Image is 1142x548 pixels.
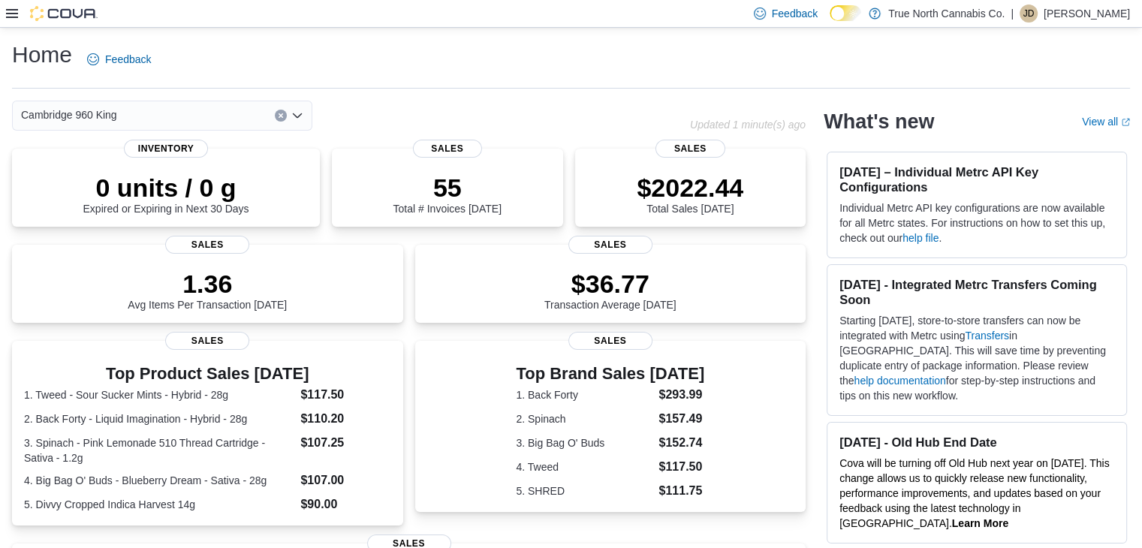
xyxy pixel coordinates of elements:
[544,269,676,299] p: $36.77
[516,365,704,383] h3: Top Brand Sales [DATE]
[12,40,72,70] h1: Home
[658,386,704,404] dd: $293.99
[516,411,652,426] dt: 2. Spinach
[568,332,652,350] span: Sales
[165,332,249,350] span: Sales
[1082,116,1130,128] a: View allExternal link
[839,313,1114,403] p: Starting [DATE], store-to-store transfers can now be integrated with Metrc using in [GEOGRAPHIC_D...
[772,6,818,21] span: Feedback
[393,173,502,203] p: 55
[124,140,208,158] span: Inventory
[300,471,390,489] dd: $107.00
[275,110,287,122] button: Clear input
[83,173,249,203] p: 0 units / 0 g
[30,6,98,21] img: Cova
[544,269,676,311] div: Transaction Average [DATE]
[300,410,390,428] dd: $110.20
[81,44,157,74] a: Feedback
[393,173,502,215] div: Total # Invoices [DATE]
[1121,118,1130,127] svg: External link
[839,164,1114,194] h3: [DATE] – Individual Metrc API Key Configurations
[1020,5,1038,23] div: Jessica Devereux
[24,435,294,465] dt: 3. Spinach - Pink Lemonade 510 Thread Cartridge - Sativa - 1.2g
[839,200,1114,245] p: Individual Metrc API key configurations are now available for all Metrc states. For instructions ...
[839,457,1110,529] span: Cova will be turning off Old Hub next year on [DATE]. This change allows us to quickly release ne...
[24,365,391,383] h3: Top Product Sales [DATE]
[902,232,939,244] a: help file
[690,119,806,131] p: Updated 1 minute(s) ago
[24,473,294,488] dt: 4. Big Bag O' Buds - Blueberry Dream - Sativa - 28g
[516,435,652,450] dt: 3. Big Bag O' Buds
[300,495,390,513] dd: $90.00
[24,411,294,426] dt: 2. Back Forty - Liquid Imagination - Hybrid - 28g
[824,110,934,134] h2: What's new
[1011,5,1014,23] p: |
[128,269,287,299] p: 1.36
[952,517,1008,529] a: Learn More
[655,140,725,158] span: Sales
[413,140,482,158] span: Sales
[854,375,945,387] a: help documentation
[128,269,287,311] div: Avg Items Per Transaction [DATE]
[568,236,652,254] span: Sales
[1023,5,1035,23] span: JD
[658,482,704,500] dd: $111.75
[24,387,294,402] dt: 1. Tweed - Sour Sucker Mints - Hybrid - 28g
[658,410,704,428] dd: $157.49
[516,459,652,474] dt: 4. Tweed
[839,435,1114,450] h3: [DATE] - Old Hub End Date
[291,110,303,122] button: Open list of options
[658,434,704,452] dd: $152.74
[658,458,704,476] dd: $117.50
[165,236,249,254] span: Sales
[637,173,743,203] p: $2022.44
[24,497,294,512] dt: 5. Divvy Cropped Indica Harvest 14g
[839,277,1114,307] h3: [DATE] - Integrated Metrc Transfers Coming Soon
[830,5,861,21] input: Dark Mode
[965,330,1009,342] a: Transfers
[1044,5,1130,23] p: [PERSON_NAME]
[888,5,1005,23] p: True North Cannabis Co.
[516,387,652,402] dt: 1. Back Forty
[637,173,743,215] div: Total Sales [DATE]
[105,52,151,67] span: Feedback
[516,483,652,498] dt: 5. SHRED
[83,173,249,215] div: Expired or Expiring in Next 30 Days
[300,386,390,404] dd: $117.50
[300,434,390,452] dd: $107.25
[21,106,117,124] span: Cambridge 960 King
